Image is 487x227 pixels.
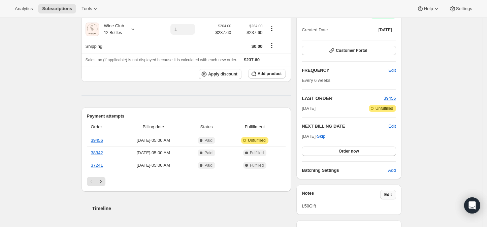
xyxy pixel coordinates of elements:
span: Analytics [15,6,33,11]
span: Settings [456,6,472,11]
span: $237.60 [235,29,262,36]
button: Apply discount [199,69,241,79]
button: Edit [380,190,396,199]
span: [DATE] · 05:00 AM [122,150,185,156]
span: Order now [339,149,359,154]
button: Edit [388,123,396,130]
span: Created Date [302,27,328,33]
span: Add product [258,71,282,76]
span: Tools [82,6,92,11]
div: Wine Club [99,23,124,36]
span: Edit [384,192,392,197]
button: Edit [384,65,400,76]
span: Every 6 weeks [302,78,330,83]
h6: Batching Settings [302,167,388,174]
span: [DATE] · 05:00 AM [122,162,185,169]
small: $264.00 [249,24,262,28]
button: Skip [313,131,329,142]
div: Open Intercom Messenger [464,197,480,214]
span: [DATE] · 05:00 AM [122,137,185,144]
span: Customer Portal [336,48,367,53]
button: [DATE] [375,25,396,35]
h3: Notes [302,190,380,199]
span: Edit [388,67,396,74]
a: 37241 [91,163,103,168]
button: Tools [77,4,103,13]
th: Shipping [82,39,152,54]
span: [DATE] · [302,134,325,139]
h2: Payment attempts [87,113,286,120]
button: 39456 [384,95,396,102]
span: Apply discount [208,71,237,77]
img: product img [86,23,99,36]
h2: FREQUENCY [302,67,388,74]
button: Order now [302,147,396,156]
button: Product actions [266,25,277,32]
span: Paid [204,138,213,143]
span: Fulfilled [250,150,264,156]
span: $237.60 [215,29,231,36]
h2: LAST ORDER [302,95,384,102]
small: 12 Bottles [104,30,122,35]
span: Sales tax (if applicable) is not displayed because it is calculated with each new order. [86,58,237,62]
span: Skip [317,133,325,140]
nav: Pagination [87,177,286,186]
span: Add [388,167,396,174]
button: Analytics [11,4,37,13]
button: Next [96,177,105,186]
span: Billing date [122,124,185,130]
a: 39456 [91,138,103,143]
span: Fulfilled [250,163,264,168]
h2: Timeline [92,205,291,212]
span: Subscriptions [42,6,72,11]
span: [DATE] [302,105,316,112]
span: $237.60 [244,57,260,62]
span: $0.00 [252,44,263,49]
span: Paid [204,163,213,168]
button: Add product [248,69,286,78]
span: Status [189,124,224,130]
button: Help [413,4,444,13]
button: Add [384,165,400,176]
a: 38342 [91,150,103,155]
span: L50Gift [302,203,396,209]
span: Unfulfilled [376,106,393,111]
span: Help [424,6,433,11]
a: 39456 [384,96,396,101]
span: [DATE] [379,27,392,33]
h2: NEXT BILLING DATE [302,123,388,130]
small: $264.00 [218,24,231,28]
button: Subscriptions [38,4,76,13]
button: Settings [445,4,476,13]
span: Unfulfilled [248,138,266,143]
span: Paid [204,150,213,156]
button: Customer Portal [302,46,396,55]
th: Order [87,120,120,134]
span: Fulfillment [228,124,282,130]
button: Shipping actions [266,42,277,49]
